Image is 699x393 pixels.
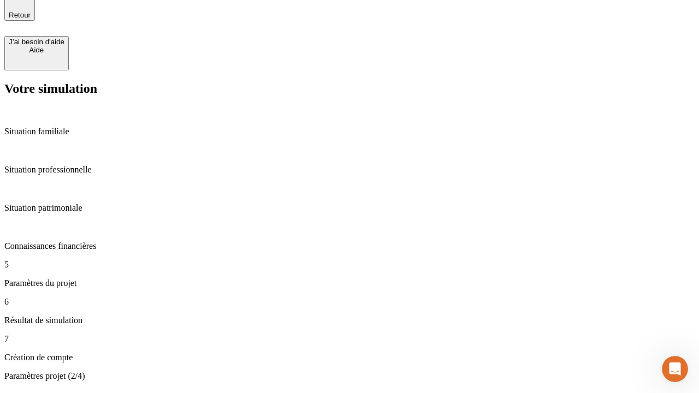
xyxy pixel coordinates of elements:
[4,334,695,344] p: 7
[662,356,688,382] iframe: Intercom live chat
[4,260,695,270] p: 5
[4,165,695,175] p: Situation professionnelle
[4,297,695,307] p: 6
[4,127,695,136] p: Situation familiale
[4,203,695,213] p: Situation patrimoniale
[4,278,695,288] p: Paramètres du projet
[9,38,64,46] div: J’ai besoin d'aide
[9,11,31,19] span: Retour
[9,46,64,54] div: Aide
[4,241,695,251] p: Connaissances financières
[4,353,695,362] p: Création de compte
[4,36,69,70] button: J’ai besoin d'aideAide
[4,315,695,325] p: Résultat de simulation
[4,81,695,96] h2: Votre simulation
[4,371,695,381] p: Paramètres projet (2/4)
